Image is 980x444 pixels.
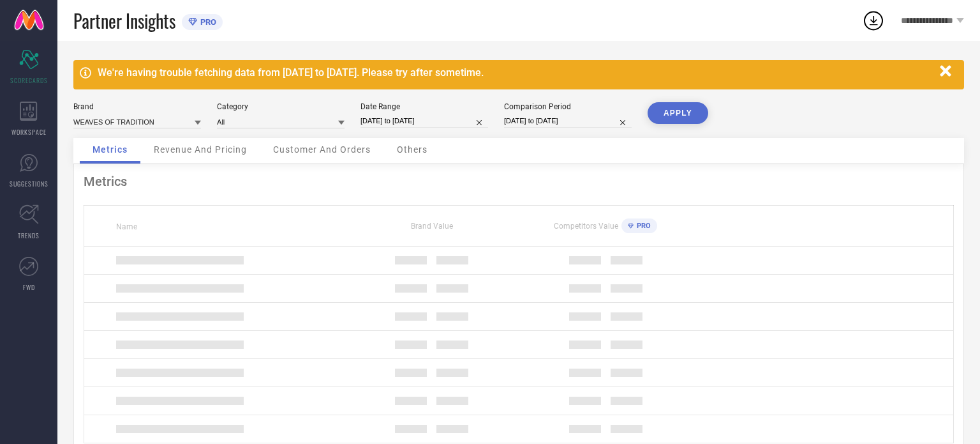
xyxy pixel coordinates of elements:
[504,102,632,111] div: Comparison Period
[73,8,175,34] span: Partner Insights
[93,144,128,155] span: Metrics
[197,17,216,27] span: PRO
[862,9,885,32] div: Open download list
[648,102,708,124] button: APPLY
[73,102,201,111] div: Brand
[411,222,453,231] span: Brand Value
[98,66,933,79] div: We're having trouble fetching data from [DATE] to [DATE]. Please try after sometime.
[397,144,427,155] span: Others
[217,102,345,111] div: Category
[154,144,247,155] span: Revenue And Pricing
[11,127,47,137] span: WORKSPACE
[10,179,48,188] span: SUGGESTIONS
[504,114,632,128] input: Select comparison period
[554,222,618,231] span: Competitors Value
[23,282,35,292] span: FWD
[84,174,954,189] div: Metrics
[116,222,137,231] span: Name
[634,222,651,230] span: PRO
[360,114,488,128] input: Select date range
[360,102,488,111] div: Date Range
[18,231,40,240] span: TRENDS
[10,75,48,85] span: SCORECARDS
[273,144,371,155] span: Customer And Orders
